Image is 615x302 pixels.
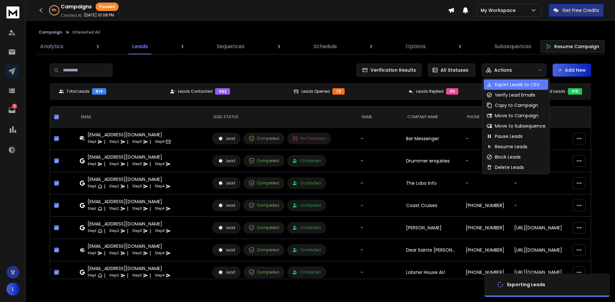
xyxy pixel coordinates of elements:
td: [URL][DOMAIN_NAME] [510,239,569,261]
div: Completed [249,180,279,186]
p: Export Leads to CSV [495,81,539,88]
div: [EMAIL_ADDRESS][DOMAIN_NAME] [88,265,171,272]
th: LEAD STATUS [208,107,357,128]
p: 12 [12,104,17,109]
p: Interested AU [73,30,100,35]
p: | [150,272,151,279]
a: Options [402,39,430,54]
td: [URL][DOMAIN_NAME] [510,217,569,239]
p: | [127,139,128,145]
p: | [104,161,105,167]
p: | [150,139,151,145]
p: Step 3 [132,139,142,145]
div: Contacted [293,181,321,186]
div: Lead [218,225,235,231]
p: | [104,205,105,212]
div: [EMAIL_ADDRESS][DOMAIN_NAME] [88,243,171,249]
p: | [150,161,151,167]
p: Options [406,43,426,50]
p: | [127,228,128,234]
p: | [150,183,151,190]
p: Block Leads [495,154,521,160]
p: | [127,161,128,167]
div: Paused [96,3,119,11]
p: Step 4 [155,205,164,212]
p: Leads [132,43,148,50]
div: Contacted [293,247,321,253]
p: Step 4 [155,250,164,256]
p: Step 1 [88,183,96,190]
td: Drummer enquiries [402,150,462,172]
p: Step 1 [88,250,96,256]
td: Dear Sainte [PERSON_NAME] [402,239,462,261]
div: Completed [249,225,279,231]
p: Step 3 [132,272,142,279]
a: Leads [128,39,152,54]
p: 80 % [52,8,57,12]
div: 614 [92,88,106,95]
h1: Campaigns [61,3,92,11]
p: Step 2 [109,139,119,145]
td: - [357,194,402,217]
td: Lobster House AU [402,261,462,284]
td: - [462,128,511,150]
p: | [104,139,105,145]
div: 39 [446,88,458,95]
div: [EMAIL_ADDRESS][DOMAIN_NAME] [88,198,171,205]
p: Total Leads [67,89,89,94]
p: Step 3 [132,183,142,190]
div: [EMAIL_ADDRESS][DOMAIN_NAME] [88,154,171,160]
div: Lead [218,203,235,208]
p: [DATE] 01:08 PM [84,13,114,18]
p: | [104,183,105,190]
p: Leads Replied [416,89,443,94]
p: Step 2 [109,228,119,234]
div: Lead [218,158,235,164]
p: | [127,272,128,279]
div: Completed [249,247,279,253]
th: EMAIL [76,107,208,128]
p: Step 2 [109,272,119,279]
a: 12 [5,104,18,117]
td: [PHONE_NUMBER] [462,217,511,239]
p: | [104,250,105,256]
p: | [127,183,128,190]
p: Step 3 [132,250,142,256]
td: [PERSON_NAME] [402,217,462,239]
td: Bar Messenger [402,128,462,150]
td: - [510,172,569,194]
div: Lead [218,269,235,275]
p: Analytics [40,43,63,50]
p: Verify Lead Emails [495,92,535,98]
div: Completed [249,269,279,275]
p: Step 3 [132,161,142,167]
div: Lead [218,247,235,253]
p: Step 4 [155,161,164,167]
td: - [357,150,402,172]
p: | [150,228,151,234]
p: Step 4 [155,228,164,234]
td: [URL][DOMAIN_NAME] [510,261,569,284]
td: Coast Cruises [402,194,462,217]
a: Sequences [213,39,248,54]
td: The Lobo Info [402,172,462,194]
p: Leads Opened [301,89,330,94]
p: Get Free Credits [562,7,599,14]
span: Verification Results [368,67,416,73]
p: Resume Leads [495,143,527,150]
button: L [6,283,19,296]
button: Campaign [39,30,62,35]
td: - [462,150,511,172]
p: | [127,205,128,212]
p: Subsequences [495,43,531,50]
p: Step 2 [109,205,119,212]
div: 415 [568,88,582,95]
td: [PHONE_NUMBER] [462,194,511,217]
p: Step 1 [88,139,96,145]
a: Analytics [36,39,67,54]
button: Resume Campaign [540,40,605,53]
td: [PHONE_NUMBER] [462,239,511,261]
div: [EMAIL_ADDRESS][DOMAIN_NAME] [88,131,171,138]
p: Step 4 [155,139,164,145]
